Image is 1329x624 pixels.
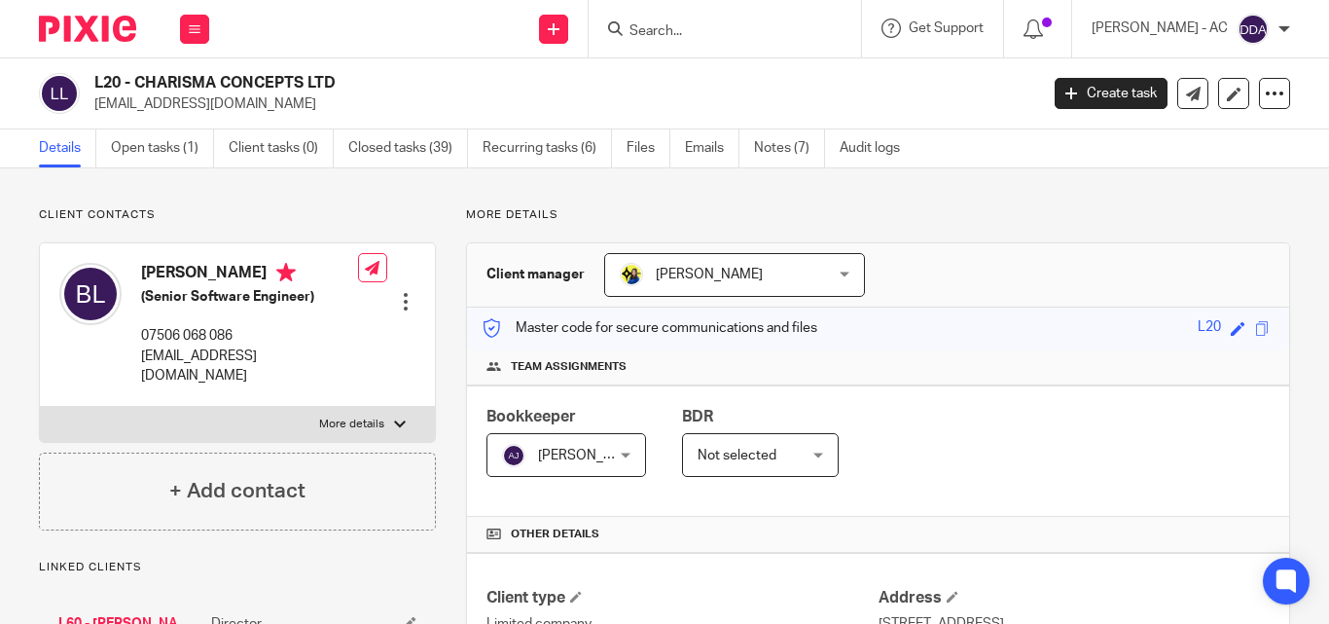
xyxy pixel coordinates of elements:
[141,326,358,346] p: 07506 068 086
[511,359,627,375] span: Team assignments
[229,129,334,167] a: Client tasks (0)
[620,263,643,286] img: Bobo-Starbridge%201.jpg
[141,287,358,307] h5: (Senior Software Engineer)
[319,417,384,432] p: More details
[909,21,984,35] span: Get Support
[628,23,803,41] input: Search
[1055,78,1167,109] a: Create task
[698,449,776,462] span: Not selected
[59,263,122,325] img: svg%3E
[39,560,436,575] p: Linked clients
[94,94,1025,114] p: [EMAIL_ADDRESS][DOMAIN_NAME]
[141,263,358,287] h4: [PERSON_NAME]
[627,129,670,167] a: Files
[754,129,825,167] a: Notes (7)
[94,73,840,93] h2: L20 - CHARISMA CONCEPTS LTD
[511,527,599,542] span: Other details
[482,318,817,338] p: Master code for secure communications and files
[39,73,80,114] img: svg%3E
[486,265,585,284] h3: Client manager
[656,268,763,281] span: [PERSON_NAME]
[276,263,296,282] i: Primary
[1092,18,1228,38] p: [PERSON_NAME] - AC
[879,588,1270,608] h4: Address
[39,129,96,167] a: Details
[39,207,436,223] p: Client contacts
[1198,317,1221,340] div: L20
[483,129,612,167] a: Recurring tasks (6)
[685,129,739,167] a: Emails
[348,129,468,167] a: Closed tasks (39)
[466,207,1290,223] p: More details
[840,129,915,167] a: Audit logs
[1238,14,1269,45] img: svg%3E
[502,444,525,467] img: svg%3E
[39,16,136,42] img: Pixie
[111,129,214,167] a: Open tasks (1)
[486,409,576,424] span: Bookkeeper
[169,476,305,506] h4: + Add contact
[486,588,878,608] h4: Client type
[682,409,713,424] span: BDR
[141,347,358,386] p: [EMAIL_ADDRESS][DOMAIN_NAME]
[538,449,645,462] span: [PERSON_NAME]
